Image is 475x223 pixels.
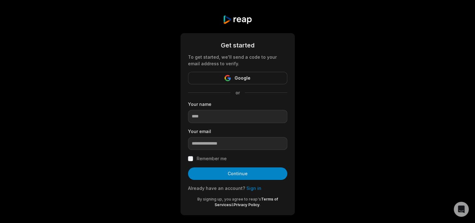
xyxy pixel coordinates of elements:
[188,101,287,107] label: Your name
[188,167,287,180] button: Continue
[260,202,260,207] span: .
[246,186,261,191] a: Sign in
[235,74,250,82] span: Google
[454,202,469,217] div: Open Intercom Messenger
[188,54,287,67] div: To get started, we'll send a code to your email address to verify.
[215,197,278,207] a: Terms of Services
[188,41,287,50] div: Get started
[188,128,287,135] label: Your email
[197,155,227,162] label: Remember me
[223,15,252,24] img: reap
[188,186,245,191] span: Already have an account?
[197,197,261,201] span: By signing up, you agree to reap's
[234,202,260,207] a: Privacy Policy
[231,202,234,207] span: &
[230,89,245,96] span: or
[188,72,287,84] button: Google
